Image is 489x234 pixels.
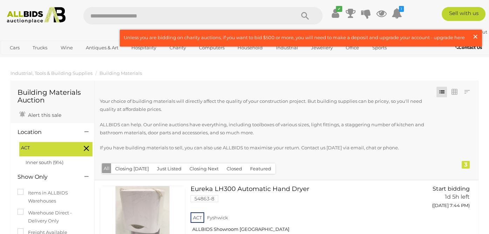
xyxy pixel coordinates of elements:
button: Featured [246,163,275,174]
h1: Building Materials Auction [18,88,87,104]
a: Alert this sale [18,109,63,120]
label: Warehouse Direct - Delivery Only [18,209,87,225]
img: Allbids.com.au [4,7,69,23]
button: Just Listed [153,163,186,174]
a: Antiques & Art [81,42,123,54]
a: ✔ [330,7,340,20]
strong: [PERSON_NAME] [418,29,463,35]
a: Cars [5,42,24,54]
div: 3 [462,161,470,169]
span: Alert this sale [26,112,61,118]
i: ✔ [336,6,342,12]
a: Charity [165,42,191,54]
a: [PERSON_NAME] [418,29,464,35]
span: × [472,30,478,43]
a: Hospitality [127,42,161,54]
a: 1 [392,7,402,20]
a: Sign Out [467,29,487,35]
p: ALLBIDS can help. Our online auctions have everything, including toolboxes of various sizes, ligh... [100,121,437,137]
span: ACT [21,144,74,152]
i: 1 [399,6,404,12]
p: Your choice of building materials will directly affect the quality of your construction project. ... [100,97,437,114]
h4: Location [18,129,74,135]
button: Closing [DATE] [111,163,153,174]
a: Building Materials [99,70,142,76]
a: Contact Us [455,44,484,51]
a: Industrial, Tools & Building Supplies [11,70,92,76]
a: Start bidding 1d 5h left ([DATE] 7:44 PM) [420,186,471,212]
a: Jewellery [307,42,337,54]
a: Office [341,42,364,54]
h4: Show Only [18,174,74,180]
a: Inner south (914) [26,159,63,165]
b: Contact Us [455,45,482,50]
span: Start bidding [433,185,470,192]
span: | [464,29,466,35]
button: Closed [222,163,246,174]
a: Household [233,42,267,54]
button: Search [288,7,323,24]
a: Industrial [271,42,303,54]
a: Computers [194,42,229,54]
a: [GEOGRAPHIC_DATA] [5,54,64,65]
label: Items in ALLBIDS Warehouses [18,189,87,205]
button: All [102,163,111,173]
button: Closing Next [185,163,223,174]
a: Sports [368,42,391,54]
p: If you have building materials to sell, you can also use ALLBIDS to maximise your return. Contact... [100,144,437,152]
a: Trucks [28,42,52,54]
a: Wine [56,42,77,54]
a: Sell with us [442,7,485,21]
